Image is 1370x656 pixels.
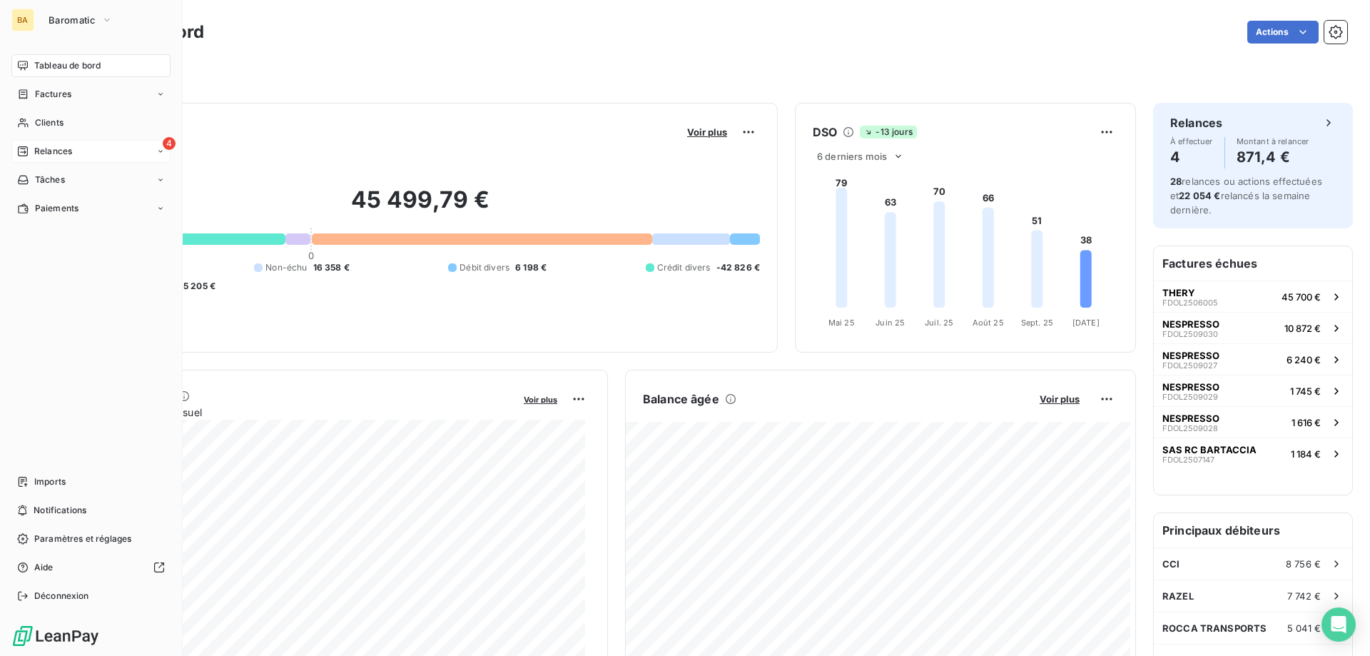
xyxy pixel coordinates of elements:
tspan: Juin 25 [876,318,905,328]
span: CCI [1162,558,1179,570]
span: 4 [163,137,176,150]
span: 8 756 € [1286,558,1321,570]
span: Imports [34,475,66,488]
tspan: Mai 25 [828,318,855,328]
span: Tableau de bord [34,59,101,72]
button: Voir plus [519,393,562,405]
span: FDOL2509027 [1162,361,1217,370]
img: Logo LeanPay [11,625,100,647]
span: Crédit divers [657,261,711,274]
span: Voir plus [524,395,557,405]
tspan: [DATE] [1072,318,1100,328]
span: FDOL2509029 [1162,393,1218,401]
button: NESPRESSOFDOL250903010 872 € [1154,312,1352,343]
span: 1 745 € [1290,385,1321,397]
tspan: Août 25 [973,318,1004,328]
span: -42 826 € [716,261,760,274]
h6: Factures échues [1154,246,1352,281]
span: NESPRESSO [1162,318,1219,330]
span: 22 054 € [1179,190,1220,201]
span: 0 [308,250,314,261]
span: Factures [35,88,71,101]
span: 10 872 € [1284,323,1321,334]
span: NESPRESSO [1162,350,1219,361]
h6: DSO [813,123,837,141]
span: SAS RC BARTACCIA [1162,444,1257,455]
span: FDOL2507147 [1162,455,1214,464]
span: Clients [35,116,64,129]
h6: Balance âgée [643,390,719,408]
tspan: Sept. 25 [1021,318,1053,328]
span: Voir plus [687,126,727,138]
h6: Principaux débiteurs [1154,513,1352,547]
h4: 4 [1170,146,1213,168]
button: NESPRESSOFDOL25090276 240 € [1154,343,1352,375]
span: Voir plus [1040,393,1080,405]
span: FDOL2509028 [1162,424,1218,433]
span: Notifications [34,504,86,517]
span: Paiements [35,202,78,215]
span: Baromatic [49,14,96,26]
span: FDOL2506005 [1162,298,1218,307]
span: Relances [34,145,72,158]
span: 45 700 € [1282,291,1321,303]
div: Open Intercom Messenger [1321,607,1356,642]
span: 6 198 € [515,261,547,274]
span: ROCCA TRANSPORTS [1162,622,1267,634]
span: Aide [34,561,54,574]
tspan: Juil. 25 [925,318,953,328]
span: À effectuer [1170,137,1213,146]
h6: Relances [1170,114,1222,131]
div: BA [11,9,34,31]
h4: 871,4 € [1237,146,1309,168]
span: 6 derniers mois [817,151,887,162]
span: -13 jours [860,126,916,138]
h2: 45 499,79 € [81,186,760,228]
span: 16 358 € [313,261,350,274]
span: Déconnexion [34,590,89,602]
span: RAZEL [1162,590,1194,602]
button: SAS RC BARTACCIAFDOL25071471 184 € [1154,438,1352,469]
span: Montant à relancer [1237,137,1309,146]
button: NESPRESSOFDOL25090281 616 € [1154,406,1352,438]
span: -5 205 € [179,280,215,293]
span: 1 184 € [1291,448,1321,460]
a: Aide [11,556,171,579]
span: Paramètres et réglages [34,533,131,545]
button: Voir plus [1035,393,1084,405]
span: 1 616 € [1292,417,1321,428]
span: 5 041 € [1287,622,1321,634]
button: NESPRESSOFDOL25090291 745 € [1154,375,1352,406]
button: Actions [1247,21,1319,44]
span: Tâches [35,173,65,186]
button: Voir plus [683,126,731,138]
span: FDOL2509030 [1162,330,1218,338]
span: Chiffre d'affaires mensuel [81,405,514,420]
span: Non-échu [265,261,307,274]
span: relances ou actions effectuées et relancés la semaine dernière. [1170,176,1322,216]
button: THERYFDOL250600545 700 € [1154,281,1352,312]
span: Débit divers [460,261,509,274]
span: 7 742 € [1287,590,1321,602]
span: NESPRESSO [1162,413,1219,424]
span: THERY [1162,287,1195,298]
span: 28 [1170,176,1182,187]
span: 6 240 € [1287,354,1321,365]
span: NESPRESSO [1162,381,1219,393]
